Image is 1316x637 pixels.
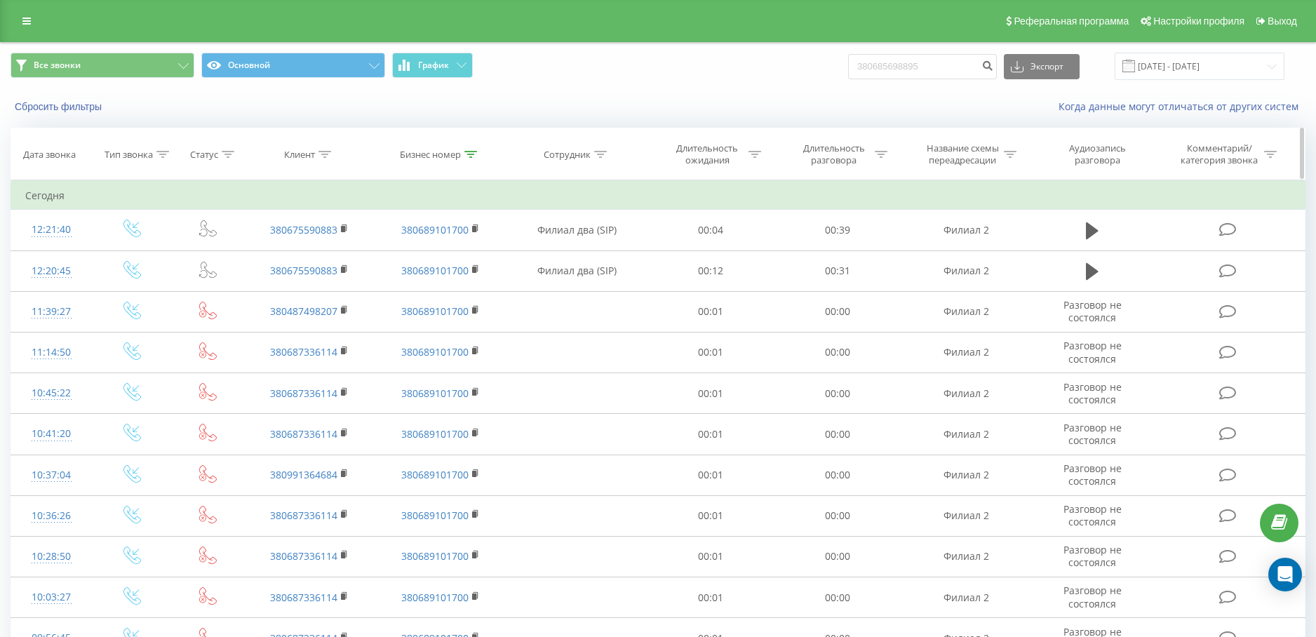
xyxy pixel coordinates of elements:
td: 00:01 [647,373,774,414]
div: Статус [190,149,218,161]
div: 12:21:40 [25,216,78,243]
a: Когда данные могут отличаться от других систем [1059,100,1305,113]
a: 380687336114 [270,509,337,522]
td: 00:00 [774,414,900,455]
td: 00:01 [647,455,774,495]
a: 380675590883 [270,264,337,277]
div: Название схемы переадресации [925,142,1000,166]
a: 380687336114 [270,387,337,400]
td: Филиал 2 [901,536,1032,577]
div: 11:14:50 [25,339,78,366]
td: Филиал 2 [901,250,1032,291]
td: 00:04 [647,210,774,250]
td: Филиал 2 [901,414,1032,455]
span: Разговор не состоялся [1063,380,1122,406]
td: 00:00 [774,332,900,373]
td: Филиал 2 [901,455,1032,495]
div: 11:39:27 [25,298,78,326]
a: 380689101700 [401,468,469,481]
a: 380687336114 [270,591,337,604]
td: 00:39 [774,210,900,250]
span: Разговор не состоялся [1063,339,1122,365]
span: Все звонки [34,60,81,71]
div: Open Intercom Messenger [1268,558,1302,591]
span: Разговор не состоялся [1063,543,1122,569]
div: 10:36:26 [25,502,78,530]
td: 00:31 [774,250,900,291]
a: 380689101700 [401,387,469,400]
td: 00:00 [774,536,900,577]
span: График [418,60,449,70]
a: 380689101700 [401,304,469,318]
span: Настройки профиля [1153,15,1244,27]
td: Филиал два (SIP) [506,210,648,250]
a: 380687336114 [270,345,337,358]
td: 00:01 [647,536,774,577]
a: 380689101700 [401,509,469,522]
span: Реферальная программа [1014,15,1129,27]
button: Экспорт [1004,54,1080,79]
button: Основной [201,53,385,78]
a: 380689101700 [401,345,469,358]
td: 00:01 [647,414,774,455]
a: 380687336114 [270,427,337,441]
a: 380687336114 [270,549,337,563]
td: 00:01 [647,291,774,332]
div: 10:03:27 [25,584,78,611]
a: 380689101700 [401,591,469,604]
div: Аудиозапись разговора [1052,142,1143,166]
div: Длительность разговора [796,142,871,166]
a: 380487498207 [270,304,337,318]
td: Филиал два (SIP) [506,250,648,291]
div: 10:41:20 [25,420,78,448]
span: Выход [1268,15,1297,27]
a: 380689101700 [401,264,469,277]
div: Комментарий/категория звонка [1179,142,1261,166]
td: 00:01 [647,495,774,536]
button: Все звонки [11,53,194,78]
a: 380689101700 [401,549,469,563]
td: Филиал 2 [901,373,1032,414]
td: Филиал 2 [901,291,1032,332]
input: Поиск по номеру [848,54,997,79]
td: 00:00 [774,455,900,495]
td: Филиал 2 [901,210,1032,250]
span: Разговор не состоялся [1063,298,1122,324]
div: Сотрудник [544,149,591,161]
td: 00:12 [647,250,774,291]
td: Сегодня [11,182,1305,210]
div: 12:20:45 [25,257,78,285]
div: Клиент [284,149,315,161]
button: График [392,53,473,78]
span: Разговор не состоялся [1063,502,1122,528]
div: Дата звонка [23,149,76,161]
div: 10:37:04 [25,462,78,489]
a: 380689101700 [401,427,469,441]
div: Длительность ожидания [670,142,745,166]
span: Разговор не состоялся [1063,421,1122,447]
a: 380675590883 [270,223,337,236]
div: 10:28:50 [25,543,78,570]
td: 00:01 [647,332,774,373]
a: 380991364684 [270,468,337,481]
td: 00:00 [774,291,900,332]
a: 380689101700 [401,223,469,236]
td: 00:00 [774,577,900,618]
div: Тип звонка [105,149,153,161]
td: Филиал 2 [901,577,1032,618]
td: 00:00 [774,373,900,414]
td: 00:00 [774,495,900,536]
td: Филиал 2 [901,495,1032,536]
td: Филиал 2 [901,332,1032,373]
div: Бизнес номер [400,149,461,161]
span: Разговор не состоялся [1063,462,1122,488]
div: 10:45:22 [25,380,78,407]
span: Разговор не состоялся [1063,584,1122,610]
td: 00:01 [647,577,774,618]
button: Сбросить фильтры [11,100,109,113]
